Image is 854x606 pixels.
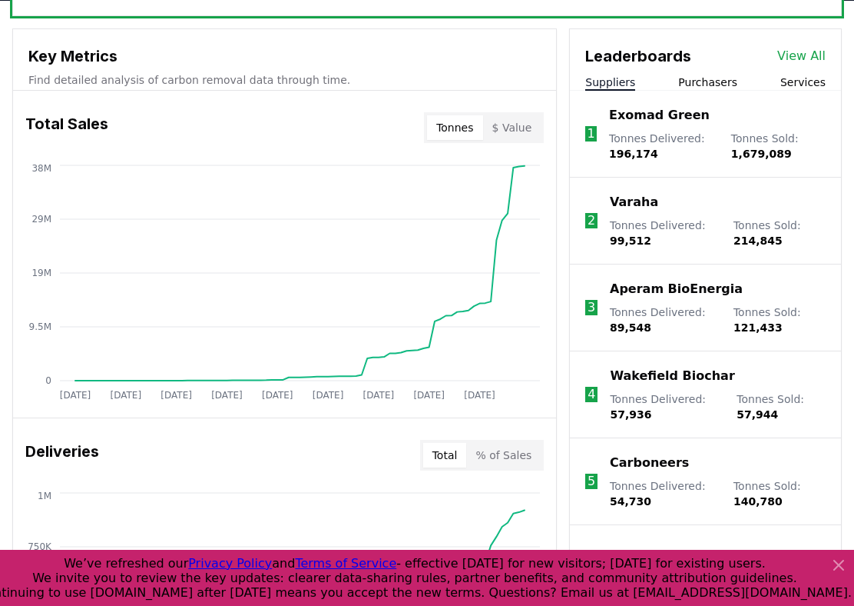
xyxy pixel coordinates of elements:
p: Tonnes Sold : [733,305,826,335]
tspan: 1M [38,491,51,501]
h3: Leaderboards [585,45,691,68]
p: Find detailed analysis of carbon removal data through time. [28,72,541,88]
tspan: [DATE] [211,390,243,401]
p: Tonnes Sold : [736,391,826,422]
span: 89,548 [610,321,651,334]
tspan: [DATE] [413,390,445,401]
p: Tonnes Sold : [731,131,826,161]
tspan: [DATE] [363,390,395,401]
p: Tonnes Sold : [733,218,826,248]
tspan: [DATE] [161,390,192,401]
a: Aperam BioEnergia [610,280,743,298]
button: Services [780,75,826,90]
p: Tonnes Sold : [733,478,826,509]
button: $ Value [483,115,541,140]
p: 1 [588,125,595,143]
h3: Key Metrics [28,45,541,68]
p: Tonnes Delivered : [610,391,721,422]
button: Suppliers [585,75,635,90]
span: 57,936 [610,408,651,421]
tspan: [DATE] [313,390,344,401]
p: 4 [588,385,595,404]
span: 214,845 [733,235,783,247]
span: 99,512 [610,235,651,247]
tspan: [DATE] [111,390,142,401]
button: Total [423,443,467,468]
tspan: 750K [28,541,52,552]
tspan: 19M [31,268,51,278]
tspan: 29M [31,214,51,225]
button: % of Sales [466,443,541,468]
a: Exomad Green [609,106,710,125]
button: Load more [655,548,756,579]
p: Tonnes Delivered : [610,478,718,509]
tspan: 38M [31,163,51,174]
tspan: 9.5M [29,321,51,332]
a: Carboneers [610,454,689,472]
a: Wakefield Biochar [610,367,734,385]
p: 5 [588,472,595,491]
p: 3 [588,298,595,317]
p: Tonnes Delivered : [610,305,718,335]
tspan: [DATE] [464,390,495,401]
span: 196,174 [609,148,658,160]
a: View All [777,47,826,65]
span: 121,433 [733,321,783,334]
h3: Deliveries [25,440,99,471]
span: 57,944 [736,408,778,421]
tspan: [DATE] [262,390,293,401]
p: 2 [588,211,595,230]
span: 54,730 [610,495,651,508]
p: Tonnes Delivered : [610,218,718,248]
tspan: 0 [45,375,51,386]
tspan: [DATE] [60,390,91,401]
span: 1,679,089 [731,148,792,160]
span: 140,780 [733,495,783,508]
button: Purchasers [678,75,737,90]
button: Tonnes [427,115,482,140]
p: Tonnes Delivered : [609,131,716,161]
a: Varaha [610,193,658,211]
h3: Total Sales [25,112,108,143]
